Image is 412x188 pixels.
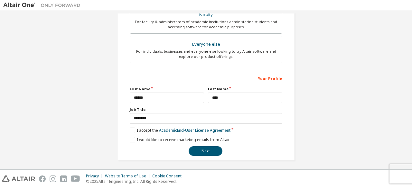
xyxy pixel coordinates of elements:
[71,175,80,182] img: youtube.svg
[130,137,230,142] label: I would like to receive marketing emails from Altair
[60,175,67,182] img: linkedin.svg
[134,19,278,30] div: For faculty & administrators of academic institutions administering students and accessing softwa...
[189,146,222,156] button: Next
[208,86,282,92] label: Last Name
[130,86,204,92] label: First Name
[134,49,278,59] div: For individuals, businesses and everyone else looking to try Altair software and explore our prod...
[105,174,152,179] div: Website Terms of Use
[130,128,230,133] label: I accept the
[130,107,282,112] label: Job Title
[50,175,56,182] img: instagram.svg
[39,175,46,182] img: facebook.svg
[130,73,282,83] div: Your Profile
[152,174,185,179] div: Cookie Consent
[134,10,278,19] div: Faculty
[159,128,230,133] a: Academic End-User License Agreement
[86,174,105,179] div: Privacy
[134,40,278,49] div: Everyone else
[86,179,185,184] p: © 2025 Altair Engineering, Inc. All Rights Reserved.
[2,175,35,182] img: altair_logo.svg
[3,2,84,8] img: Altair One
